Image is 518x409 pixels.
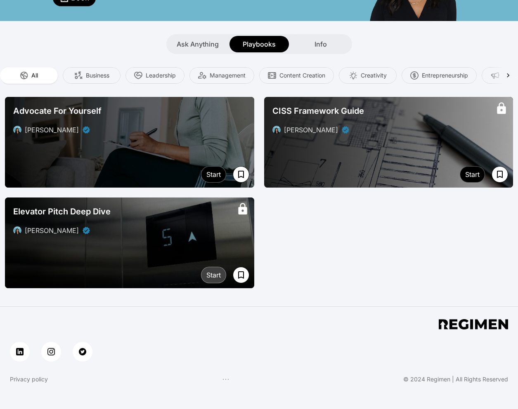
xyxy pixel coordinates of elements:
[74,71,83,80] img: Business
[206,270,221,280] div: Start
[233,267,249,283] button: Save
[361,71,387,80] span: Creativity
[233,166,249,183] button: Save
[272,126,281,134] img: avatar of Devika Brij
[86,71,109,80] span: Business
[272,105,364,117] span: CISS Framework Guide
[291,36,350,52] button: Info
[79,348,86,355] img: twitter button
[315,39,327,49] span: Info
[495,102,508,115] div: This is paid content
[402,67,477,84] button: Entrepreneurship
[134,71,142,80] img: Leadership
[339,67,397,84] button: Creativity
[198,71,206,80] img: Management
[13,105,102,117] span: Advocate For Yourself
[73,342,92,362] a: twitter
[31,71,38,80] span: All
[10,375,48,383] a: Privacy policy
[341,126,350,134] div: Verified partner - Devika Brij
[10,342,30,362] a: linkedin
[268,71,276,80] img: Content Creation
[284,125,338,135] div: [PERSON_NAME]
[13,206,111,217] span: Elevator Pitch Deep Dive
[279,71,325,80] span: Content Creation
[201,166,226,183] button: Start
[177,39,219,49] span: Ask Anything
[236,202,249,216] div: This is paid content
[439,319,508,329] img: app footer logo
[210,71,246,80] span: Management
[259,67,334,84] button: Content Creation
[82,226,90,235] div: Verified partner - Devika Brij
[349,71,357,80] img: Creativity
[422,71,468,80] span: Entrepreneurship
[492,166,508,183] button: Save
[243,39,276,49] span: Playbooks
[201,267,226,283] button: Start
[460,166,485,183] button: Start
[47,348,55,355] img: instagram button
[63,67,121,84] button: Business
[465,169,480,179] div: Start
[410,71,419,80] img: Entrepreneurship
[229,36,289,52] button: Playbooks
[168,36,227,52] button: Ask Anything
[125,67,184,84] button: Leadership
[13,126,21,134] img: avatar of Devika Brij
[189,67,254,84] button: Management
[206,169,221,179] div: Start
[16,348,24,355] img: linkedin button
[146,71,176,80] span: Leadership
[403,375,508,383] div: © 2024 Regimen | All Rights Reserved
[20,71,28,80] img: All
[41,342,61,362] a: instagram
[82,126,90,134] div: Verified partner - Devika Brij
[25,226,79,235] div: [PERSON_NAME]
[25,125,79,135] div: [PERSON_NAME]
[13,226,21,235] img: avatar of Devika Brij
